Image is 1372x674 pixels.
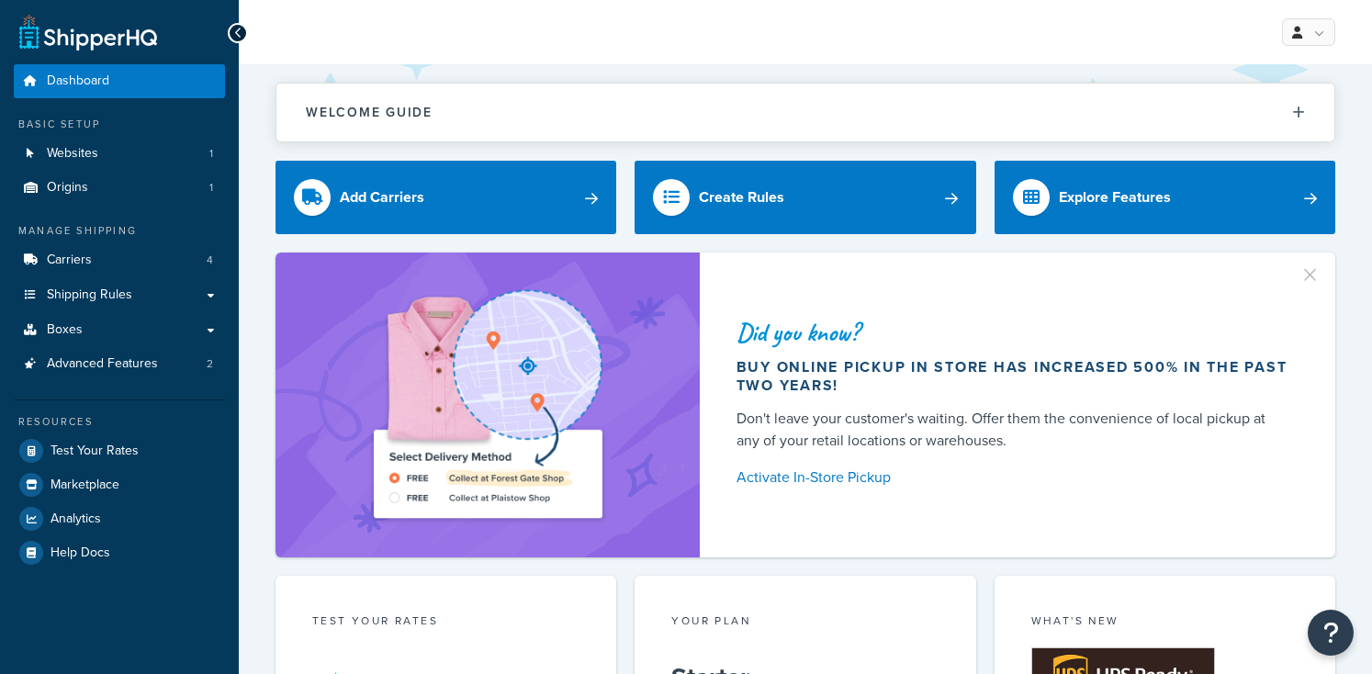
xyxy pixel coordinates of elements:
[671,612,939,634] div: Your Plan
[51,477,119,493] span: Marketplace
[276,161,616,234] a: Add Carriers
[47,180,88,196] span: Origins
[14,502,225,535] a: Analytics
[14,223,225,239] div: Manage Shipping
[1308,610,1354,656] button: Open Resource Center
[995,161,1335,234] a: Explore Features
[14,313,225,347] a: Boxes
[14,347,225,381] a: Advanced Features2
[47,73,109,89] span: Dashboard
[207,356,213,372] span: 2
[1059,185,1171,210] div: Explore Features
[51,545,110,561] span: Help Docs
[737,465,1291,490] a: Activate In-Store Pickup
[14,434,225,467] a: Test Your Rates
[14,347,225,381] li: Advanced Features
[14,468,225,501] a: Marketplace
[209,180,213,196] span: 1
[51,444,139,459] span: Test Your Rates
[635,161,975,234] a: Create Rules
[321,280,654,530] img: ad-shirt-map-b0359fc47e01cab431d101c4b569394f6a03f54285957d908178d52f29eb9668.png
[14,171,225,205] a: Origins1
[14,278,225,312] a: Shipping Rules
[14,137,225,171] a: Websites1
[14,243,225,277] a: Carriers4
[14,536,225,569] a: Help Docs
[14,64,225,98] a: Dashboard
[47,146,98,162] span: Websites
[737,358,1291,395] div: Buy online pickup in store has increased 500% in the past two years!
[209,146,213,162] span: 1
[14,117,225,132] div: Basic Setup
[699,185,784,210] div: Create Rules
[737,320,1291,345] div: Did you know?
[14,243,225,277] li: Carriers
[51,511,101,527] span: Analytics
[14,171,225,205] li: Origins
[340,185,424,210] div: Add Carriers
[312,612,579,634] div: Test your rates
[207,253,213,268] span: 4
[306,106,433,119] h2: Welcome Guide
[47,287,132,303] span: Shipping Rules
[47,356,158,372] span: Advanced Features
[14,414,225,430] div: Resources
[1031,612,1299,634] div: What's New
[47,253,92,268] span: Carriers
[276,84,1334,141] button: Welcome Guide
[47,322,83,338] span: Boxes
[737,408,1291,452] div: Don't leave your customer's waiting. Offer them the convenience of local pickup at any of your re...
[14,137,225,171] li: Websites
